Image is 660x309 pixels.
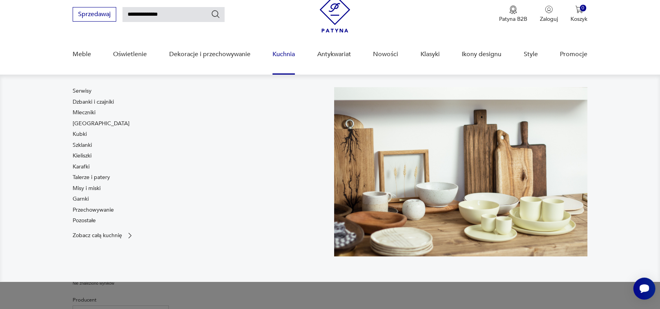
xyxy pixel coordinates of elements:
a: Kubki [73,130,87,138]
a: Meble [73,39,91,69]
iframe: Smartsupp widget button [633,278,655,300]
button: Patyna B2B [499,5,527,23]
a: Serwisy [73,87,91,95]
a: Sprzedawaj [73,12,116,18]
a: Dekoracje i przechowywanie [169,39,250,69]
a: Kuchnia [272,39,295,69]
a: Promocje [560,39,587,69]
a: Ikony designu [462,39,501,69]
a: Klasyki [420,39,440,69]
a: Szklanki [73,141,92,149]
a: [GEOGRAPHIC_DATA] [73,120,130,128]
img: b2f6bfe4a34d2e674d92badc23dc4074.jpg [334,87,588,256]
a: Style [524,39,538,69]
a: Przechowywanie [73,206,114,214]
a: Oświetlenie [113,39,147,69]
a: Pozostałe [73,217,96,225]
a: Ikona medaluPatyna B2B [499,5,527,23]
a: Dzbanki i czajniki [73,98,114,106]
p: Zobacz całą kuchnię [73,233,122,238]
img: Ikonka użytkownika [545,5,553,13]
button: 0Koszyk [570,5,587,23]
img: Ikona koszyka [575,5,583,13]
p: Zaloguj [540,15,558,23]
img: Ikona medalu [509,5,517,14]
div: 0 [580,5,587,11]
a: Talerze i patery [73,174,110,181]
a: Nowości [373,39,398,69]
a: Garnki [73,195,89,203]
p: Patyna B2B [499,15,527,23]
p: Koszyk [570,15,587,23]
a: Zobacz całą kuchnię [73,232,134,240]
button: Sprzedawaj [73,7,116,22]
button: Zaloguj [540,5,558,23]
a: Antykwariat [317,39,351,69]
a: Mleczniki [73,109,95,117]
a: Karafki [73,163,90,171]
a: Kieliszki [73,152,91,160]
button: Szukaj [211,9,220,19]
a: Misy i miski [73,185,101,192]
